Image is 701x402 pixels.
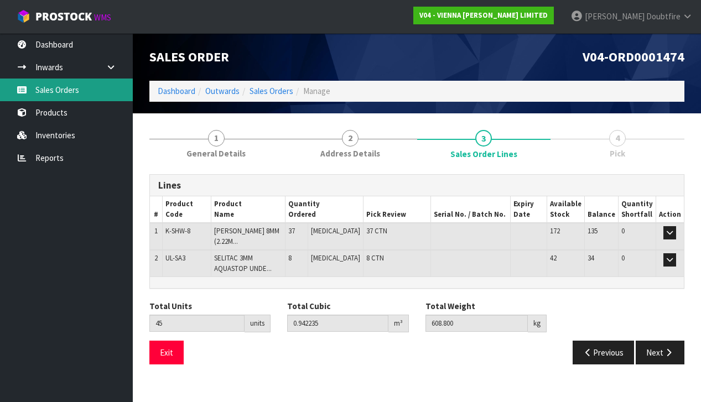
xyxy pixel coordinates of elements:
[646,11,681,22] span: Doubtfire
[550,253,557,263] span: 42
[149,341,184,364] button: Exit
[573,341,635,364] button: Previous
[303,86,330,96] span: Manage
[158,180,676,191] h3: Lines
[150,196,163,223] th: #
[186,148,246,159] span: General Details
[287,300,330,312] label: Total Cubic
[450,148,517,160] span: Sales Order Lines
[510,196,547,223] th: Expiry Date
[431,196,511,223] th: Serial No. / Batch No.
[250,86,293,96] a: Sales Orders
[165,226,190,236] span: K-SHW-8
[94,12,111,23] small: WMS
[588,253,594,263] span: 34
[425,300,475,312] label: Total Weight
[208,130,225,147] span: 1
[550,226,560,236] span: 172
[311,253,360,263] span: [MEDICAL_DATA]
[165,253,185,263] span: UL-SA3
[320,148,380,159] span: Address Details
[547,196,584,223] th: Available Stock
[636,341,684,364] button: Next
[656,196,684,223] th: Action
[149,166,684,373] span: Sales Order Lines
[609,130,626,147] span: 4
[149,300,192,312] label: Total Units
[158,86,195,96] a: Dashboard
[154,226,158,236] span: 1
[419,11,548,20] strong: V04 - VIENNA [PERSON_NAME] LIMITED
[364,196,431,223] th: Pick Review
[618,196,656,223] th: Quantity Shortfall
[17,9,30,23] img: cube-alt.png
[285,196,364,223] th: Quantity Ordered
[214,226,279,246] span: [PERSON_NAME] 8MM (2.22M...
[211,196,285,223] th: Product Name
[366,253,384,263] span: 8 CTN
[287,315,388,332] input: Total Cubic
[621,226,625,236] span: 0
[288,226,295,236] span: 37
[425,315,528,332] input: Total Weight
[149,315,245,332] input: Total Units
[214,253,272,273] span: SELITAC 3MM AQUASTOP UNDE...
[149,48,229,65] span: Sales Order
[388,315,409,332] div: m³
[583,48,684,65] span: V04-ORD0001474
[205,86,240,96] a: Outwards
[35,9,92,24] span: ProStock
[342,130,359,147] span: 2
[585,11,645,22] span: [PERSON_NAME]
[528,315,547,332] div: kg
[311,226,360,236] span: [MEDICAL_DATA]
[475,130,492,147] span: 3
[584,196,618,223] th: Balance
[621,253,625,263] span: 0
[366,226,387,236] span: 37 CTN
[288,253,292,263] span: 8
[610,148,625,159] span: Pick
[245,315,271,332] div: units
[588,226,598,236] span: 135
[163,196,211,223] th: Product Code
[154,253,158,263] span: 2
